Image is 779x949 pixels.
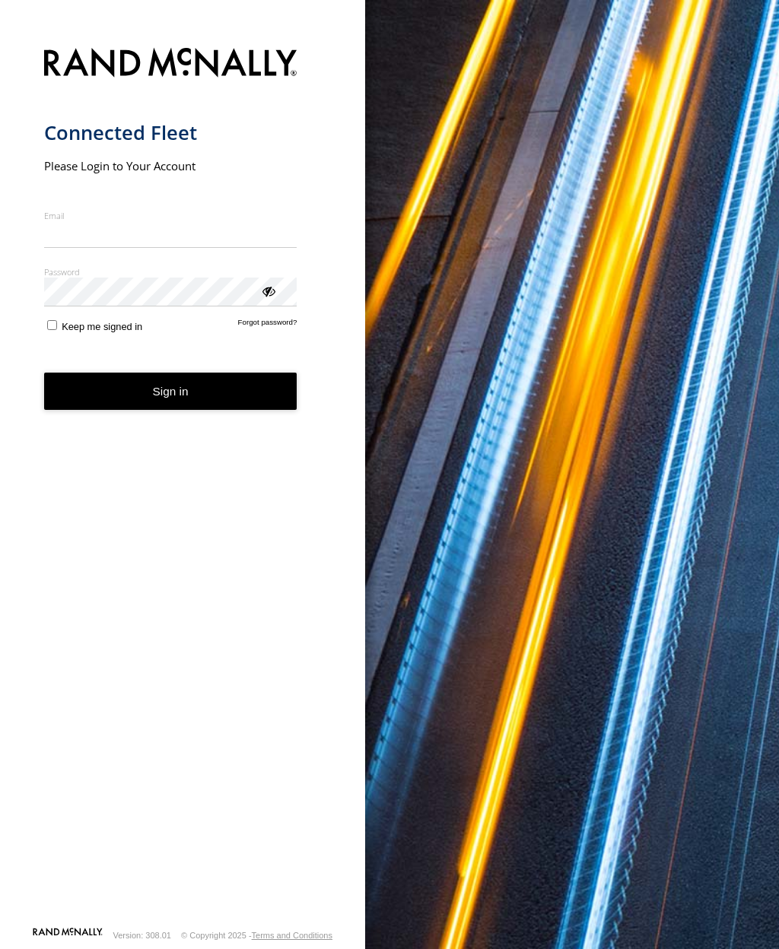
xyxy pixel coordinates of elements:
[252,931,332,940] a: Terms and Conditions
[44,39,322,926] form: main
[44,373,297,410] button: Sign in
[181,931,332,940] div: © Copyright 2025 -
[260,283,275,298] div: ViewPassword
[47,320,57,330] input: Keep me signed in
[44,158,297,173] h2: Please Login to Your Account
[33,928,103,943] a: Visit our Website
[44,210,297,221] label: Email
[238,318,297,332] a: Forgot password?
[44,120,297,145] h1: Connected Fleet
[44,45,297,84] img: Rand McNally
[113,931,171,940] div: Version: 308.01
[44,266,297,278] label: Password
[62,321,142,332] span: Keep me signed in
